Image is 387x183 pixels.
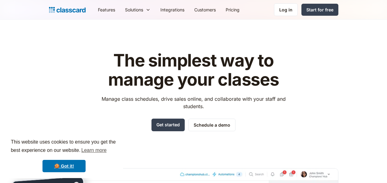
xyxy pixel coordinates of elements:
[120,3,155,17] div: Solutions
[96,51,291,89] h1: The simplest way to manage your classes
[306,6,333,13] div: Start for free
[274,3,298,16] a: Log in
[189,3,221,17] a: Customers
[80,146,107,155] a: learn more about cookies
[301,4,338,16] a: Start for free
[125,6,143,13] div: Solutions
[42,160,86,172] a: dismiss cookie message
[151,119,185,131] a: Get started
[93,3,120,17] a: Features
[5,132,123,178] div: cookieconsent
[96,95,291,110] p: Manage class schedules, drive sales online, and collaborate with your staff and students.
[11,138,117,155] span: This website uses cookies to ensure you get the best experience on our website.
[188,119,236,131] a: Schedule a demo
[155,3,189,17] a: Integrations
[221,3,244,17] a: Pricing
[49,6,86,14] a: home
[279,6,292,13] div: Log in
